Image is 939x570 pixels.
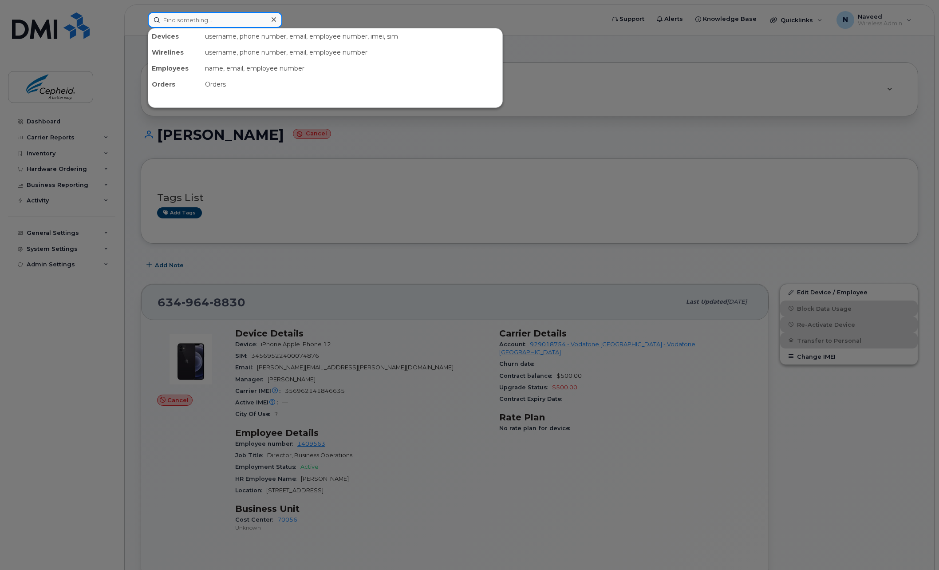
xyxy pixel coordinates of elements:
div: Orders [148,76,201,92]
div: username, phone number, email, employee number, imei, sim [201,28,502,44]
div: username, phone number, email, employee number [201,44,502,60]
div: Employees [148,60,201,76]
div: Devices [148,28,201,44]
iframe: Messenger Launcher [900,531,932,563]
div: Orders [201,76,502,92]
div: name, email, employee number [201,60,502,76]
div: Wirelines [148,44,201,60]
